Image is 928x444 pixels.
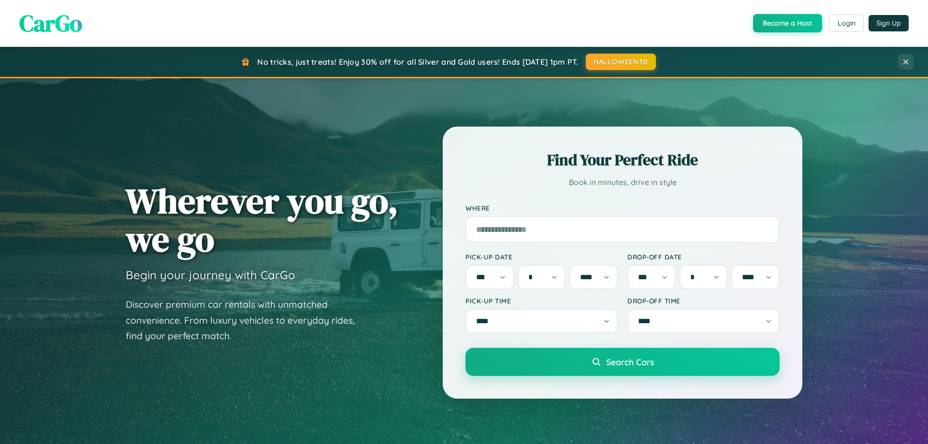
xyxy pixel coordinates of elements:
[753,14,822,32] button: Become a Host
[465,253,618,261] label: Pick-up Date
[465,175,780,189] p: Book in minutes, drive in style
[869,15,909,31] button: Sign Up
[19,7,82,39] span: CarGo
[586,54,656,70] button: HALLOWEEN30
[829,14,864,32] button: Login
[627,297,780,305] label: Drop-off Time
[465,204,780,212] label: Where
[465,348,780,376] button: Search Cars
[126,268,295,282] h3: Begin your journey with CarGo
[126,182,398,258] h1: Wherever you go, we go
[627,253,780,261] label: Drop-off Date
[257,57,578,67] span: No tricks, just treats! Enjoy 30% off for all Silver and Gold users! Ends [DATE] 1pm PT.
[126,297,367,344] p: Discover premium car rentals with unmatched convenience. From luxury vehicles to everyday rides, ...
[465,149,780,171] h2: Find Your Perfect Ride
[465,297,618,305] label: Pick-up Time
[606,357,654,367] span: Search Cars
